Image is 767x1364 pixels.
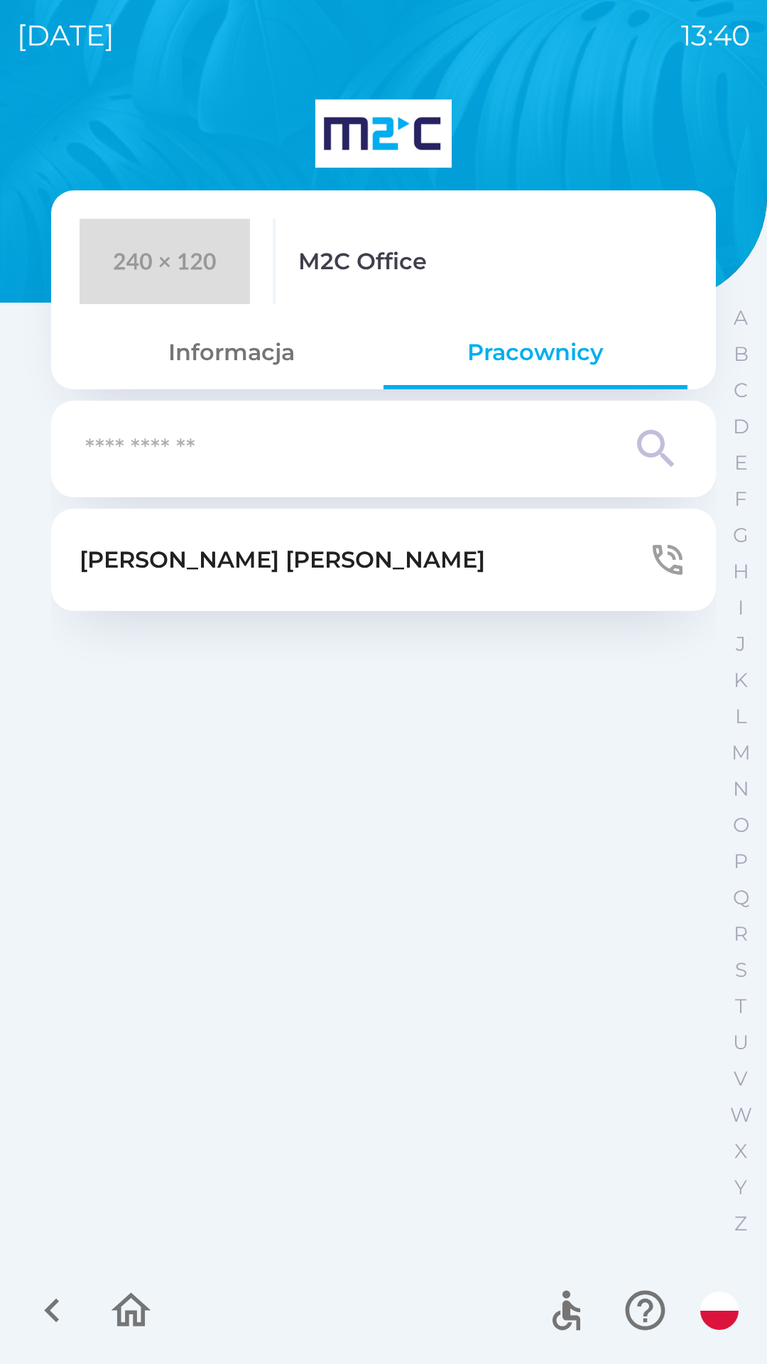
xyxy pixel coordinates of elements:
[681,14,750,57] p: 13:40
[80,327,383,378] button: Informacja
[51,509,716,611] button: [PERSON_NAME] [PERSON_NAME]
[17,14,114,57] p: [DATE]
[80,219,250,304] img: 240x120
[80,543,485,577] p: [PERSON_NAME] [PERSON_NAME]
[298,244,427,278] p: M2C Office
[383,327,687,378] button: Pracownicy
[51,99,716,168] img: Logo
[700,1292,739,1330] img: pl flag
